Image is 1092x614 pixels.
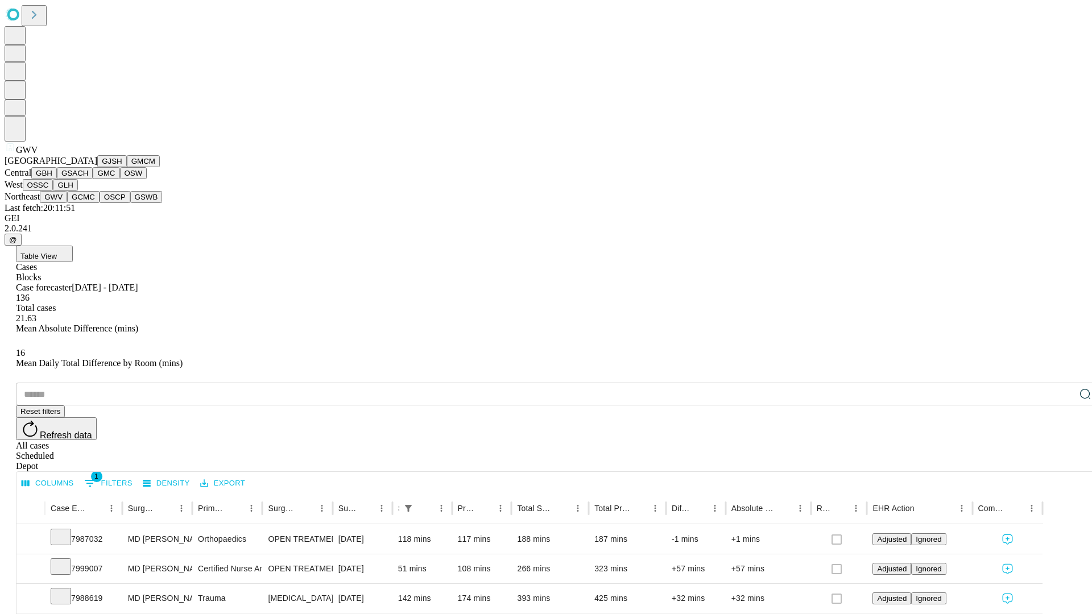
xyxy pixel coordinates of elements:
[916,565,941,573] span: Ignored
[5,192,40,201] span: Northeast
[16,313,36,323] span: 21.63
[594,504,630,513] div: Total Predicted Duration
[731,504,775,513] div: Absolute Difference
[877,594,907,603] span: Adjusted
[954,500,970,516] button: Menu
[22,559,39,579] button: Expand
[97,155,127,167] button: GJSH
[458,554,506,583] div: 108 mins
[243,500,259,516] button: Menu
[81,474,135,492] button: Show filters
[458,504,476,513] div: Predicted In Room Duration
[5,180,23,189] span: West
[88,500,104,516] button: Sort
[517,554,583,583] div: 266 mins
[517,504,553,513] div: Total Scheduled Duration
[872,563,911,575] button: Adjusted
[731,554,805,583] div: +57 mins
[458,525,506,554] div: 117 mins
[458,584,506,613] div: 174 mins
[9,235,17,244] span: @
[22,589,39,609] button: Expand
[398,584,446,613] div: 142 mins
[51,525,117,554] div: 7987032
[57,167,93,179] button: GSACH
[67,191,100,203] button: GCMC
[20,407,60,416] span: Reset filters
[40,430,92,440] span: Refresh data
[916,500,932,516] button: Sort
[338,525,387,554] div: [DATE]
[5,168,31,177] span: Central
[594,584,660,613] div: 425 mins
[72,283,138,292] span: [DATE] - [DATE]
[792,500,808,516] button: Menu
[338,504,357,513] div: Surgery Date
[433,500,449,516] button: Menu
[93,167,119,179] button: GMC
[198,554,257,583] div: Certified Nurse Anesthetist
[877,565,907,573] span: Adjusted
[707,500,723,516] button: Menu
[517,584,583,613] div: 393 mins
[16,283,72,292] span: Case forecaster
[268,554,326,583] div: OPEN TREATMENT POSTERIOR [MEDICAL_DATA]
[517,525,583,554] div: 188 mins
[198,584,257,613] div: Trauma
[104,500,119,516] button: Menu
[51,504,86,513] div: Case Epic Id
[691,500,707,516] button: Sort
[911,563,946,575] button: Ignored
[51,584,117,613] div: 7988619
[594,525,660,554] div: 187 mins
[832,500,848,516] button: Sort
[672,554,720,583] div: +57 mins
[127,155,160,167] button: GMCM
[16,358,183,368] span: Mean Daily Total Difference by Room (mins)
[631,500,647,516] button: Sort
[594,554,660,583] div: 323 mins
[398,525,446,554] div: 118 mins
[848,500,864,516] button: Menu
[877,535,907,544] span: Adjusted
[100,191,130,203] button: OSCP
[374,500,390,516] button: Menu
[51,554,117,583] div: 7999007
[16,145,38,155] span: GWV
[91,471,102,482] span: 1
[1008,500,1024,516] button: Sort
[16,246,73,262] button: Table View
[16,303,56,313] span: Total cases
[198,525,257,554] div: Orthopaedics
[128,504,156,513] div: Surgeon Name
[5,213,1087,223] div: GEI
[872,592,911,604] button: Adjusted
[40,191,67,203] button: GWV
[776,500,792,516] button: Sort
[493,500,508,516] button: Menu
[128,554,187,583] div: MD [PERSON_NAME] [PERSON_NAME] Md
[16,293,30,302] span: 136
[731,525,805,554] div: +1 mins
[22,530,39,550] button: Expand
[16,405,65,417] button: Reset filters
[128,525,187,554] div: MD [PERSON_NAME] [PERSON_NAME] Md
[31,167,57,179] button: GBH
[911,592,946,604] button: Ignored
[672,584,720,613] div: +32 mins
[16,323,138,333] span: Mean Absolute Difference (mins)
[400,500,416,516] div: 1 active filter
[872,533,911,545] button: Adjusted
[398,504,399,513] div: Scheduled In Room Duration
[20,252,57,260] span: Table View
[158,500,173,516] button: Sort
[298,500,314,516] button: Sort
[1024,500,1040,516] button: Menu
[268,584,326,613] div: [MEDICAL_DATA]
[570,500,586,516] button: Menu
[128,584,187,613] div: MD [PERSON_NAME] Jr [PERSON_NAME] Md
[5,234,22,246] button: @
[916,535,941,544] span: Ignored
[554,500,570,516] button: Sort
[268,504,296,513] div: Surgery Name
